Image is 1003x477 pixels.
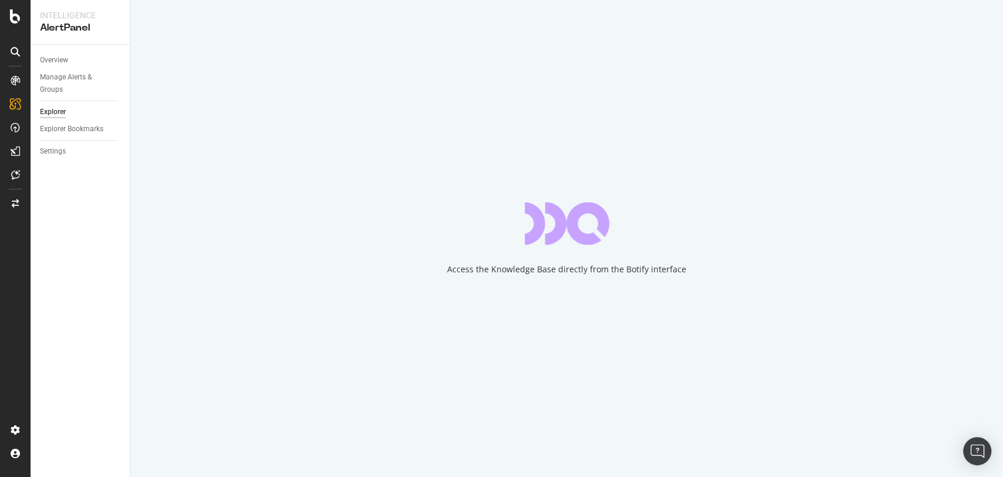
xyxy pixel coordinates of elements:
[40,123,122,135] a: Explorer Bookmarks
[40,106,122,118] a: Explorer
[40,71,110,96] div: Manage Alerts & Groups
[447,263,686,275] div: Access the Knowledge Base directly from the Botify interface
[40,71,122,96] a: Manage Alerts & Groups
[40,145,66,158] div: Settings
[40,54,122,66] a: Overview
[40,9,120,21] div: Intelligence
[40,106,66,118] div: Explorer
[40,145,122,158] a: Settings
[40,21,120,35] div: AlertPanel
[525,202,609,245] div: animation
[40,123,103,135] div: Explorer Bookmarks
[40,54,68,66] div: Overview
[963,437,991,465] div: Open Intercom Messenger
